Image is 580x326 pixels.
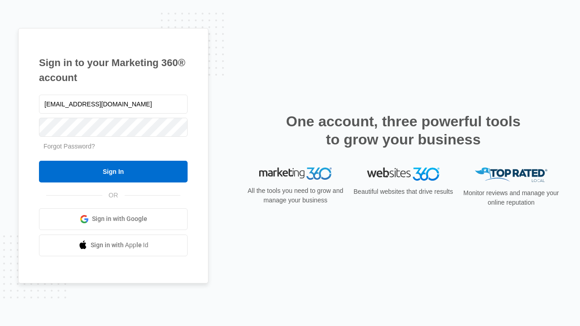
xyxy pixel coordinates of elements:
[460,188,562,207] p: Monitor reviews and manage your online reputation
[353,187,454,197] p: Beautiful websites that drive results
[39,235,188,256] a: Sign in with Apple Id
[39,161,188,182] input: Sign In
[259,168,332,180] img: Marketing 360
[43,143,95,150] a: Forgot Password?
[39,55,188,85] h1: Sign in to your Marketing 360® account
[102,191,125,200] span: OR
[39,95,188,114] input: Email
[39,208,188,230] a: Sign in with Google
[91,240,149,250] span: Sign in with Apple Id
[92,214,147,224] span: Sign in with Google
[367,168,440,181] img: Websites 360
[245,186,346,205] p: All the tools you need to grow and manage your business
[283,112,523,149] h2: One account, three powerful tools to grow your business
[475,168,547,182] img: Top Rated Local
